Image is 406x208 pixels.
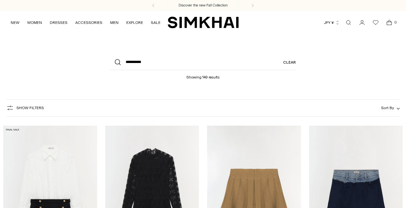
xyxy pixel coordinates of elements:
a: Go to the account page [356,16,369,29]
a: SIMKHAI [168,16,239,29]
button: Search [110,55,126,70]
span: 0 [392,19,398,25]
a: WOMEN [27,16,42,30]
h1: Showing 149 results [186,70,219,79]
a: EXPLORE [126,16,143,30]
a: SALE [151,16,161,30]
a: Clear [283,55,296,70]
button: Sort By [381,104,400,111]
a: DRESSES [50,16,68,30]
a: Open search modal [342,16,355,29]
a: Open cart modal [383,16,396,29]
a: Discover the new Fall Collection [179,3,228,8]
a: ACCESSORIES [75,16,102,30]
button: Show Filters [6,103,44,113]
span: Sort By [381,106,394,110]
a: Wishlist [369,16,382,29]
span: Show Filters [16,106,44,110]
button: JPY ¥ [324,16,340,30]
a: NEW [11,16,19,30]
a: MEN [110,16,119,30]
